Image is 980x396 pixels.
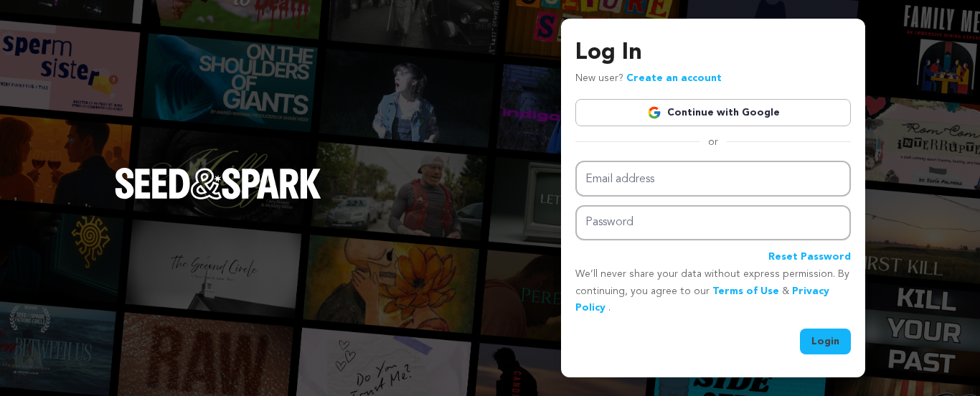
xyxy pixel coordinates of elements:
[115,168,321,228] a: Seed&Spark Homepage
[575,99,851,126] a: Continue with Google
[647,105,661,120] img: Google logo
[115,168,321,199] img: Seed&Spark Logo
[800,329,851,354] button: Login
[712,286,779,296] a: Terms of Use
[575,161,851,197] input: Email address
[626,73,722,83] a: Create an account
[575,36,851,70] h3: Log In
[575,70,722,88] p: New user?
[699,135,727,149] span: or
[768,249,851,266] a: Reset Password
[575,266,851,317] p: We’ll never share your data without express permission. By continuing, you agree to our & .
[575,205,851,240] input: Password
